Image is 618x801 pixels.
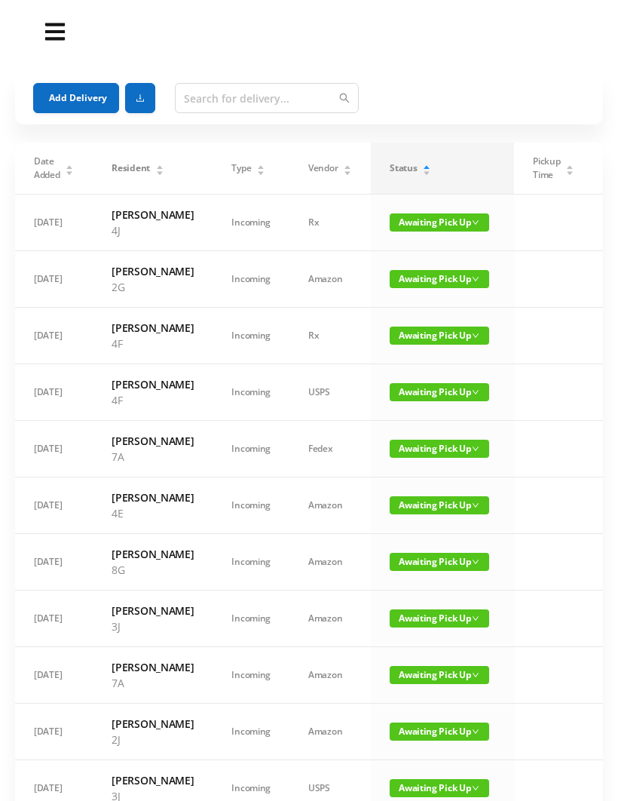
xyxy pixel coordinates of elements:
button: icon: download [125,83,155,113]
h6: [PERSON_NAME] [112,659,194,675]
td: [DATE] [15,591,93,647]
i: icon: caret-down [66,169,74,173]
h6: [PERSON_NAME] [112,376,194,392]
p: 2J [112,732,194,747]
i: icon: search [339,93,350,103]
div: Sort [155,163,164,172]
td: Incoming [213,534,289,591]
i: icon: down [472,558,479,566]
span: Resident [112,161,150,175]
div: Sort [565,163,574,172]
i: icon: caret-up [423,163,431,167]
div: Sort [65,163,74,172]
i: icon: down [472,445,479,453]
h6: [PERSON_NAME] [112,489,194,505]
td: [DATE] [15,195,93,251]
span: Pickup Time [533,155,560,182]
p: 4E [112,505,194,521]
td: Incoming [213,364,289,421]
h6: [PERSON_NAME] [112,772,194,788]
td: Incoming [213,195,289,251]
td: Amazon [289,704,371,760]
td: [DATE] [15,251,93,308]
td: Incoming [213,647,289,704]
td: Incoming [213,421,289,477]
td: Rx [289,195,371,251]
h6: [PERSON_NAME] [112,603,194,618]
h6: [PERSON_NAME] [112,433,194,449]
i: icon: caret-down [344,169,352,173]
span: Awaiting Pick Up [390,779,489,797]
p: 7A [112,675,194,691]
span: Awaiting Pick Up [390,666,489,684]
i: icon: caret-down [423,169,431,173]
span: Awaiting Pick Up [390,213,489,232]
button: Add Delivery [33,83,119,113]
span: Awaiting Pick Up [390,609,489,628]
td: Amazon [289,251,371,308]
i: icon: down [472,615,479,622]
h6: [PERSON_NAME] [112,716,194,732]
td: Amazon [289,591,371,647]
i: icon: down [472,275,479,283]
td: Amazon [289,477,371,534]
td: Incoming [213,704,289,760]
i: icon: down [472,219,479,226]
span: Awaiting Pick Up [390,723,489,741]
td: Amazon [289,647,371,704]
td: [DATE] [15,308,93,364]
td: Rx [289,308,371,364]
i: icon: down [472,784,479,792]
i: icon: caret-down [155,169,164,173]
td: [DATE] [15,647,93,704]
i: icon: down [472,671,479,679]
p: 4F [112,392,194,408]
td: [DATE] [15,421,93,477]
i: icon: caret-up [257,163,265,167]
td: Incoming [213,477,289,534]
span: Type [231,161,251,175]
span: Date Added [34,155,60,182]
span: Vendor [308,161,338,175]
p: 4J [112,222,194,238]
i: icon: down [472,388,479,396]
i: icon: caret-up [155,163,164,167]
div: Sort [256,163,265,172]
i: icon: caret-up [66,163,74,167]
td: Fedex [289,421,371,477]
span: Awaiting Pick Up [390,327,489,345]
h6: [PERSON_NAME] [112,546,194,562]
i: icon: down [472,728,479,735]
td: Incoming [213,308,289,364]
i: icon: caret-down [257,169,265,173]
span: Awaiting Pick Up [390,383,489,401]
h6: [PERSON_NAME] [112,207,194,222]
div: Sort [422,163,431,172]
input: Search for delivery... [175,83,359,113]
i: icon: caret-up [344,163,352,167]
span: Awaiting Pick Up [390,440,489,458]
i: icon: caret-down [566,169,574,173]
i: icon: down [472,502,479,509]
td: USPS [289,364,371,421]
td: [DATE] [15,534,93,591]
div: Sort [343,163,352,172]
p: 4F [112,336,194,351]
i: icon: caret-up [566,163,574,167]
h6: [PERSON_NAME] [112,263,194,279]
td: [DATE] [15,477,93,534]
p: 7A [112,449,194,465]
p: 2G [112,279,194,295]
i: icon: down [472,332,479,339]
h6: [PERSON_NAME] [112,320,194,336]
span: Awaiting Pick Up [390,496,489,514]
span: Awaiting Pick Up [390,553,489,571]
td: [DATE] [15,364,93,421]
td: [DATE] [15,704,93,760]
td: Incoming [213,251,289,308]
td: Amazon [289,534,371,591]
p: 8G [112,562,194,578]
td: Incoming [213,591,289,647]
p: 3J [112,618,194,634]
span: Status [390,161,417,175]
